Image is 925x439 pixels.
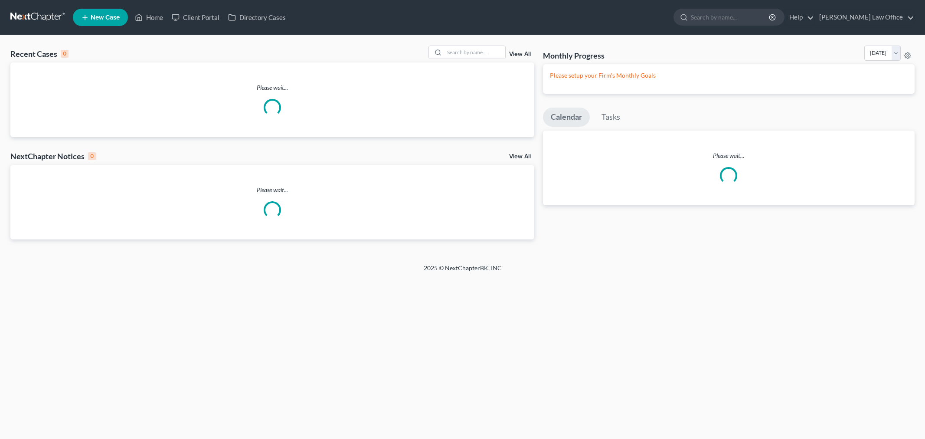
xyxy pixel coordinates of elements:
[594,108,628,127] a: Tasks
[10,83,534,92] p: Please wait...
[815,10,914,25] a: [PERSON_NAME] Law Office
[445,46,505,59] input: Search by name...
[224,10,290,25] a: Directory Cases
[91,14,120,21] span: New Case
[509,51,531,57] a: View All
[543,50,605,61] h3: Monthly Progress
[167,10,224,25] a: Client Portal
[550,71,908,80] p: Please setup your Firm's Monthly Goals
[10,151,96,161] div: NextChapter Notices
[691,9,770,25] input: Search by name...
[61,50,69,58] div: 0
[216,264,710,279] div: 2025 © NextChapterBK, INC
[88,152,96,160] div: 0
[509,154,531,160] a: View All
[543,108,590,127] a: Calendar
[543,151,915,160] p: Please wait...
[785,10,814,25] a: Help
[131,10,167,25] a: Home
[10,49,69,59] div: Recent Cases
[10,186,534,194] p: Please wait...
